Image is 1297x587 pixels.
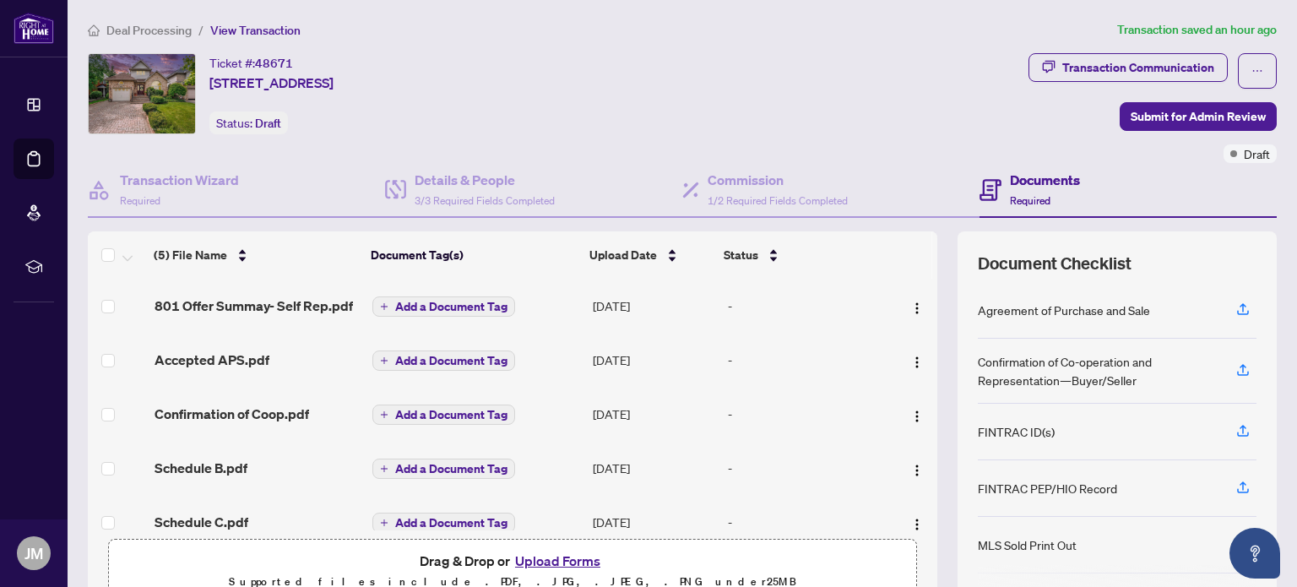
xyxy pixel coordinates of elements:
img: IMG-W12311782_1.jpg [89,54,195,133]
td: [DATE] [586,441,721,495]
span: Deal Processing [106,23,192,38]
img: Logo [910,518,924,531]
div: FINTRAC ID(s) [978,422,1055,441]
div: Agreement of Purchase and Sale [978,301,1150,319]
button: Upload Forms [510,550,605,572]
button: Submit for Admin Review [1120,102,1277,131]
span: plus [380,519,388,527]
th: Status [717,231,885,279]
h4: Commission [708,170,848,190]
span: JM [24,541,43,565]
th: Document Tag(s) [364,231,583,279]
span: plus [380,410,388,419]
span: 1/2 Required Fields Completed [708,194,848,207]
span: Add a Document Tag [395,409,507,421]
div: FINTRAC PEP/HIO Record [978,479,1117,497]
button: Add a Document Tag [372,459,515,479]
span: plus [380,356,388,365]
div: Transaction Communication [1062,54,1214,81]
div: MLS Sold Print Out [978,535,1077,554]
div: - [728,296,883,315]
div: - [728,351,883,369]
img: logo [14,13,54,44]
img: Logo [910,464,924,477]
span: Confirmation of Coop.pdf [155,404,309,424]
li: / [198,20,204,40]
button: Logo [904,292,931,319]
h4: Transaction Wizard [120,170,239,190]
img: Logo [910,302,924,315]
span: Add a Document Tag [395,517,507,529]
button: Logo [904,346,931,373]
span: Add a Document Tag [395,355,507,367]
img: Logo [910,410,924,423]
span: Add a Document Tag [395,463,507,475]
button: Add a Document Tag [372,458,515,480]
span: 801 Offer Summay- Self Rep.pdf [155,296,353,316]
span: View Transaction [210,23,301,38]
button: Add a Document Tag [372,296,515,317]
button: Open asap [1229,528,1280,579]
th: (5) File Name [147,231,364,279]
span: Add a Document Tag [395,301,507,313]
button: Add a Document Tag [372,404,515,426]
span: Document Checklist [978,252,1131,275]
span: 48671 [255,56,293,71]
h4: Details & People [415,170,555,190]
div: Confirmation of Co-operation and Representation—Buyer/Seller [978,352,1216,389]
h4: Documents [1010,170,1080,190]
span: Schedule C.pdf [155,512,248,532]
button: Add a Document Tag [372,351,515,371]
button: Add a Document Tag [372,512,515,534]
button: Add a Document Tag [372,350,515,372]
button: Add a Document Tag [372,296,515,318]
button: Add a Document Tag [372,513,515,533]
button: Transaction Communication [1028,53,1228,82]
div: Status: [209,111,288,134]
span: home [88,24,100,36]
span: [STREET_ADDRESS] [209,73,334,93]
span: Schedule B.pdf [155,458,247,478]
span: Required [1010,194,1050,207]
td: [DATE] [586,387,721,441]
span: plus [380,465,388,473]
th: Upload Date [583,231,717,279]
span: Accepted APS.pdf [155,350,269,370]
span: 3/3 Required Fields Completed [415,194,555,207]
td: [DATE] [586,495,721,549]
span: Upload Date [589,246,657,264]
div: Ticket #: [209,53,293,73]
span: Draft [1244,144,1270,163]
span: Drag & Drop or [420,550,605,572]
img: Logo [910,356,924,369]
span: ellipsis [1251,65,1263,77]
td: [DATE] [586,333,721,387]
div: - [728,405,883,423]
span: plus [380,302,388,311]
span: Status [724,246,758,264]
span: (5) File Name [154,246,227,264]
div: - [728,513,883,531]
article: Transaction saved an hour ago [1117,20,1277,40]
span: Required [120,194,160,207]
div: - [728,459,883,477]
button: Add a Document Tag [372,405,515,425]
span: Draft [255,116,281,131]
button: Logo [904,454,931,481]
td: [DATE] [586,279,721,333]
button: Logo [904,508,931,535]
button: Logo [904,400,931,427]
span: Submit for Admin Review [1131,103,1266,130]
